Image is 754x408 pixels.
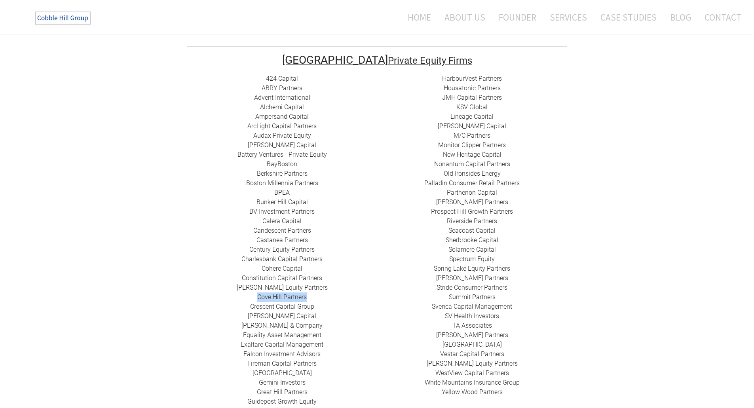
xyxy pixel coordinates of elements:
a: Boston Millennia Partners [246,179,318,187]
a: ​ABRY Partners [262,84,302,92]
a: ​[GEOGRAPHIC_DATA] [443,341,502,348]
a: Charlesbank Capital Partners [241,255,323,263]
a: ​Crescent Capital Group [250,303,314,310]
a: ​Century Equity Partners [249,246,315,253]
a: White Mountains Insurance Group [425,379,520,386]
a: Stride Consumer Partners [437,284,507,291]
a: ​ArcLight Capital Partners [247,122,317,130]
a: Constitution Capital Partners [242,274,322,282]
a: Gemini Investors [259,379,306,386]
a: ​[GEOGRAPHIC_DATA] [253,369,312,377]
a: [PERSON_NAME] Partners [436,274,508,282]
a: ​Equality Asset Management [243,331,321,339]
a: Cove Hill Partners [257,293,307,301]
a: Advent International [254,94,310,101]
font: Private Equity Firms [388,55,472,66]
a: Sverica Capital Management [432,303,512,310]
a: ​Ampersand Capital [255,113,309,120]
a: Berkshire Partners [257,170,308,177]
a: Home [396,7,437,28]
a: ​Bunker Hill Capital [256,198,308,206]
div: ​ ​ ​ [187,74,377,406]
a: Guidepost Growth Equity [247,398,317,405]
a: 424 Capital [266,75,298,82]
a: ​Sherbrooke Capital​ [446,236,498,244]
font: [GEOGRAPHIC_DATA] [282,53,388,66]
a: Prospect Hill Growth Partners [431,208,513,215]
a: BayBoston [267,160,297,168]
a: Battery Ventures - Private Equity [237,151,327,158]
a: ​Castanea Partners [256,236,308,244]
a: [PERSON_NAME] Capital [248,312,316,320]
a: ​Monitor Clipper Partners [438,141,506,149]
a: [PERSON_NAME] & Company [241,322,323,329]
a: Nonantum Capital Partners [434,160,510,168]
a: ​[PERSON_NAME] Equity Partners [237,284,328,291]
a: Solamere Capital [448,246,496,253]
a: Case Studies [594,7,663,28]
a: Great Hill Partners​ [257,388,308,396]
a: Spring Lake Equity Partners [434,265,510,272]
a: ​WestView Capital Partners [435,369,509,377]
a: [PERSON_NAME] Capital [248,141,316,149]
a: [PERSON_NAME] Equity Partners [427,360,518,367]
a: Fireman Capital Partners [247,360,317,367]
a: Founder [493,7,542,28]
a: Housatonic Partners [444,84,501,92]
a: ​JMH Capital Partners [442,94,502,101]
a: [PERSON_NAME] Partners [436,331,508,339]
a: Summit Partners [449,293,496,301]
a: Seacoast Capital [448,227,496,234]
a: BV Investment Partners [249,208,315,215]
img: The Cobble Hill Group LLC [30,8,97,28]
div: ​ [377,74,567,397]
a: Candescent Partners [253,227,311,234]
a: Spectrum Equity [449,255,495,263]
a: ​Old Ironsides Energy [444,170,501,177]
a: ​[PERSON_NAME] Partners [436,198,508,206]
a: HarbourVest Partners [442,75,502,82]
a: ​KSV Global [456,103,488,111]
a: Services [544,7,593,28]
a: New Heritage Capital [443,151,501,158]
a: ​TA Associates [452,322,492,329]
a: Blog [664,7,697,28]
a: Lineage Capital [450,113,494,120]
a: Palladin Consumer Retail Partners [424,179,520,187]
a: Contact [699,7,741,28]
a: ​Falcon Investment Advisors [243,350,321,358]
a: BPEA [274,189,290,196]
a: [PERSON_NAME] Capital [438,122,506,130]
a: Calera Capital [262,217,302,225]
a: About Us [439,7,491,28]
a: SV Health Investors [445,312,499,320]
a: Riverside Partners [447,217,497,225]
a: Audax Private Equity [253,132,311,139]
a: Cohere Capital [262,265,302,272]
a: ​Exaltare Capital Management [241,341,323,348]
a: ​M/C Partners [454,132,490,139]
a: Alchemi Capital [260,103,304,111]
a: Yellow Wood Partners [442,388,503,396]
a: ​Parthenon Capital [447,189,497,196]
a: ​Vestar Capital Partners [440,350,504,358]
